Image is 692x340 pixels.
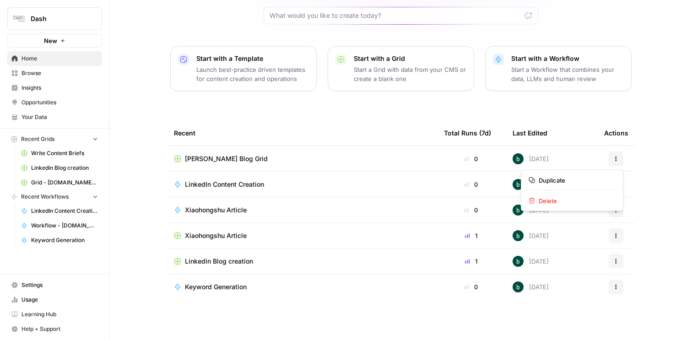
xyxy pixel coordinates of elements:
a: Xiaohongshu Article [174,231,429,240]
div: 0 [444,205,498,215]
button: Recent Workflows [7,190,102,204]
a: Opportunities [7,95,102,110]
span: New [44,36,57,45]
span: LinkedIn Content Creation [31,207,98,215]
span: Browse [22,69,98,77]
button: Workspace: Dash [7,7,102,30]
span: Recent Workflows [21,193,69,201]
span: Keyword Generation [185,282,247,291]
div: [DATE] [513,205,549,216]
p: Start with a Grid [354,54,466,63]
div: 0 [444,154,498,163]
span: Settings [22,281,98,289]
img: gx0wxgwc29af1y512pejf24ty0zo [513,205,524,216]
input: What would you like to create today? [270,11,521,20]
span: Insights [22,84,98,92]
span: Workflow - [DOMAIN_NAME] Blog [31,221,98,230]
span: Dash [31,14,86,23]
a: Linkedin Blog creation [17,161,102,175]
button: Help + Support [7,322,102,336]
a: Usage [7,292,102,307]
div: 0 [444,180,498,189]
div: [DATE] [513,256,549,267]
a: Home [7,51,102,66]
span: [PERSON_NAME] Blog Grid [185,154,268,163]
span: Xiaohongshu Article [185,231,247,240]
span: Delete [539,196,612,205]
span: Xiaohongshu Article [185,205,247,215]
a: Keyword Generation [17,233,102,248]
p: Launch best-practice driven templates for content creation and operations [196,65,309,83]
span: Duplicate [539,176,612,185]
a: LinkedIn Content Creation [17,204,102,218]
span: LinkedIn Content Creation [185,180,264,189]
p: Start a Workflow that combines your data, LLMs and human review [511,65,624,83]
a: [PERSON_NAME] Blog Grid [174,154,429,163]
span: Home [22,54,98,63]
div: Last Edited [513,120,547,146]
span: Linkedin Blog creation [31,164,98,172]
a: Xiaohongshu Article [174,205,429,215]
div: [DATE] [513,230,549,241]
a: Keyword Generation [174,282,429,291]
div: 1 [444,257,498,266]
a: Write Content Briefs [17,146,102,161]
div: Actions [604,120,628,146]
img: gx0wxgwc29af1y512pejf24ty0zo [513,256,524,267]
p: Start a Grid with data from your CMS or create a blank one [354,65,466,83]
button: Start with a TemplateLaunch best-practice driven templates for content creation and operations [170,46,317,91]
img: gx0wxgwc29af1y512pejf24ty0zo [513,179,524,190]
span: Grid - [DOMAIN_NAME] Blog [31,178,98,187]
div: [DATE] [513,179,549,190]
span: Keyword Generation [31,236,98,244]
button: Start with a WorkflowStart a Workflow that combines your data, LLMs and human review [485,46,632,91]
div: 1 [444,231,498,240]
div: [DATE] [513,153,549,164]
p: Start with a Workflow [511,54,624,63]
span: Write Content Briefs [31,149,98,157]
span: Opportunities [22,98,98,107]
a: Linkedin Blog creation [174,257,429,266]
span: Your Data [22,113,98,121]
button: Start with a GridStart a Grid with data from your CMS or create a blank one [328,46,474,91]
img: gx0wxgwc29af1y512pejf24ty0zo [513,153,524,164]
a: LinkedIn Content Creation [174,180,429,189]
div: Recent [174,120,429,146]
a: Grid - [DOMAIN_NAME] Blog [17,175,102,190]
span: Linkedin Blog creation [185,257,253,266]
a: Browse [7,66,102,81]
div: [DATE] [513,281,549,292]
a: Workflow - [DOMAIN_NAME] Blog [17,218,102,233]
div: Total Runs (7d) [444,120,491,146]
a: Settings [7,278,102,292]
a: Insights [7,81,102,95]
span: Recent Grids [21,135,54,143]
img: gx0wxgwc29af1y512pejf24ty0zo [513,281,524,292]
img: gx0wxgwc29af1y512pejf24ty0zo [513,230,524,241]
a: Learning Hub [7,307,102,322]
a: Your Data [7,110,102,124]
button: Recent Grids [7,132,102,146]
span: Usage [22,296,98,304]
button: New [7,34,102,48]
div: 0 [444,282,498,291]
span: Help + Support [22,325,98,333]
img: Dash Logo [11,11,27,27]
p: Start with a Template [196,54,309,63]
span: Learning Hub [22,310,98,318]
